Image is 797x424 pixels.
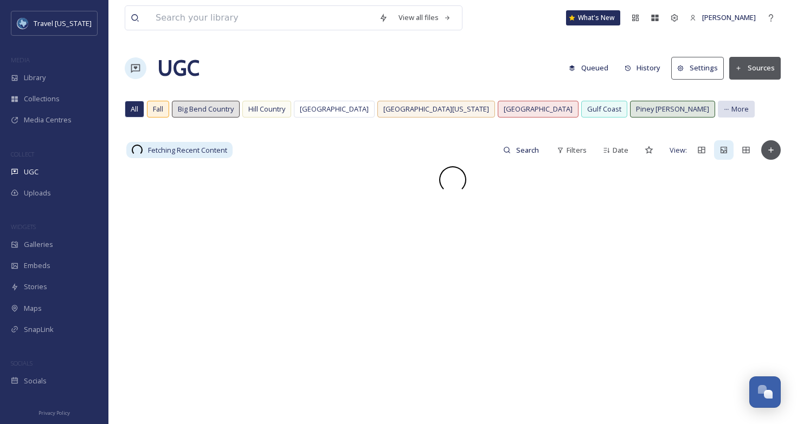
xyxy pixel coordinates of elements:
[131,104,138,114] span: All
[153,104,163,114] span: Fall
[157,52,200,84] a: UGC
[636,104,709,114] span: Piney [PERSON_NAME]
[613,145,628,155] span: Date
[24,115,72,125] span: Media Centres
[619,57,666,79] button: History
[504,104,573,114] span: [GEOGRAPHIC_DATA]
[587,104,621,114] span: Gulf Coast
[749,376,781,408] button: Open Chat
[729,57,781,79] button: Sources
[24,239,53,250] span: Galleries
[24,260,50,271] span: Embeds
[248,104,285,114] span: Hill Country
[17,18,28,29] img: images%20%281%29.jpeg
[11,56,30,64] span: MEDIA
[24,282,47,292] span: Stories
[393,7,457,28] a: View all files
[702,12,756,22] span: [PERSON_NAME]
[178,104,234,114] span: Big Bend Country
[300,104,369,114] span: [GEOGRAPHIC_DATA]
[11,223,36,231] span: WIDGETS
[24,324,54,335] span: SnapLink
[38,406,70,419] a: Privacy Policy
[671,57,724,79] button: Settings
[24,303,42,314] span: Maps
[24,376,47,386] span: Socials
[148,145,227,155] span: Fetching Recent Content
[24,167,38,177] span: UGC
[38,409,70,416] span: Privacy Policy
[150,6,374,30] input: Search your library
[671,57,729,79] a: Settings
[11,150,34,158] span: COLLECT
[567,145,587,155] span: Filters
[563,57,619,79] a: Queued
[34,18,92,28] span: Travel [US_STATE]
[24,73,46,83] span: Library
[684,7,761,28] a: [PERSON_NAME]
[563,57,614,79] button: Queued
[619,57,672,79] a: History
[731,104,749,114] span: More
[670,145,687,155] span: View:
[24,188,51,198] span: Uploads
[383,104,489,114] span: [GEOGRAPHIC_DATA][US_STATE]
[24,94,60,104] span: Collections
[11,359,33,367] span: SOCIALS
[566,10,620,25] a: What's New
[511,139,546,161] input: Search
